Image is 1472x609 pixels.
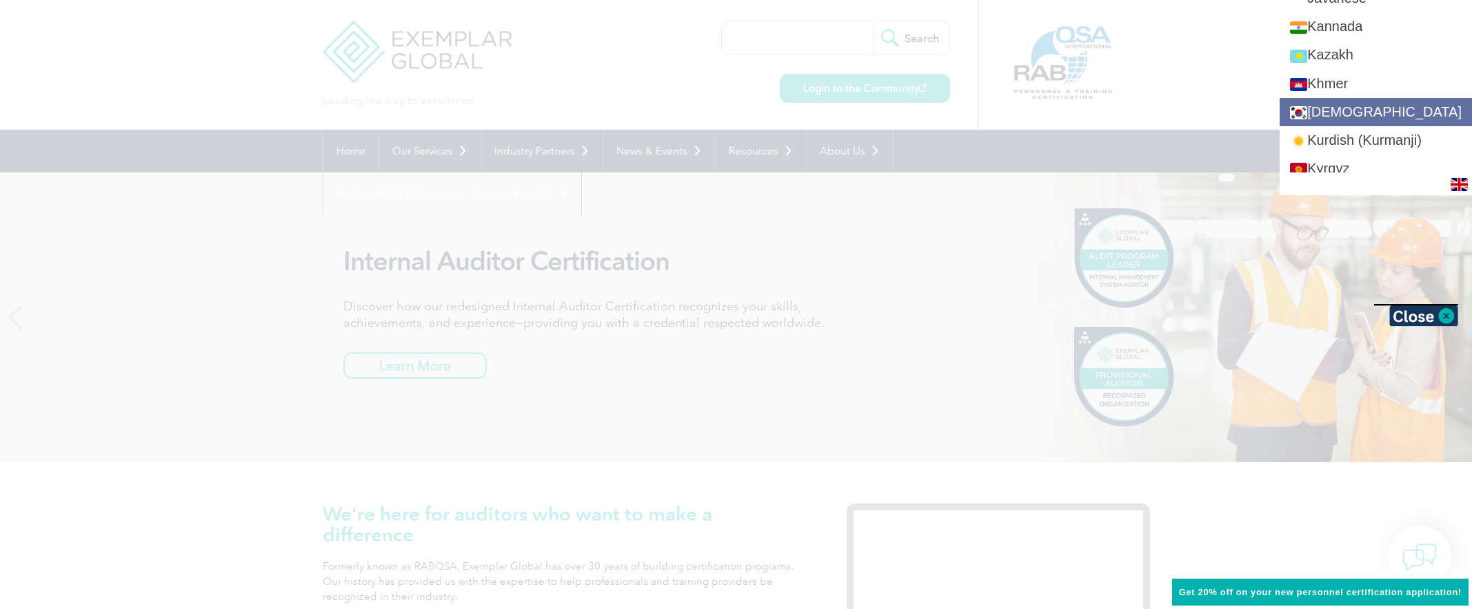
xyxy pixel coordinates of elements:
img: km [1290,78,1307,91]
img: kn [1290,21,1307,34]
img: Close [1389,306,1458,326]
a: [DEMOGRAPHIC_DATA] [1280,98,1472,126]
a: Kannada [1280,12,1472,41]
img: kk [1290,50,1307,63]
img: ku [1290,134,1307,148]
a: Kyrgyz [1280,154,1472,183]
img: en [1451,178,1468,191]
a: Khmer [1280,70,1472,98]
img: ky [1290,163,1307,176]
a: Kazakh [1280,41,1472,69]
span: Get 20% off on your new personnel certification application! [1179,587,1462,597]
img: ko [1290,106,1307,119]
a: Kurdish (Kurmanji) [1280,126,1472,154]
